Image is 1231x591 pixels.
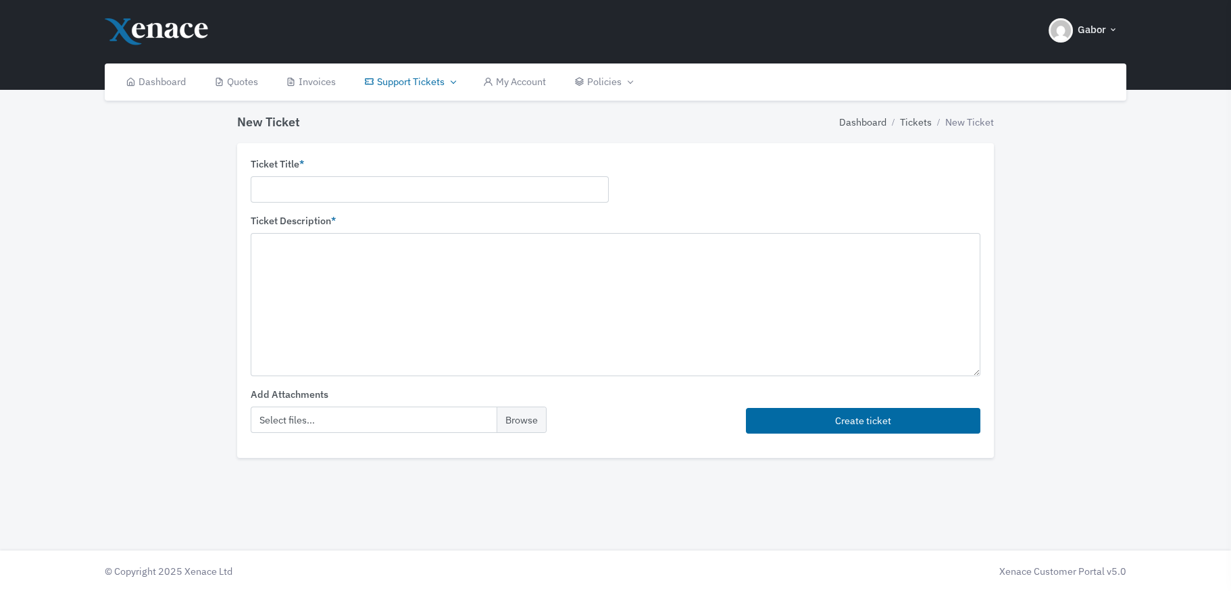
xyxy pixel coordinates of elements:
[200,63,272,101] a: Quotes
[560,63,646,101] a: Policies
[839,115,886,130] a: Dashboard
[251,157,304,172] label: Ticket Title
[111,63,200,101] a: Dashboard
[1040,7,1126,54] button: Gabor
[746,408,980,434] button: Create ticket
[237,115,300,130] h4: New Ticket
[272,63,350,101] a: Invoices
[932,115,994,130] li: New Ticket
[1078,22,1106,38] span: Gabor
[251,387,328,402] label: Add Attachments
[350,63,469,101] a: Support Tickets
[251,213,336,228] label: Ticket Description
[98,564,615,579] div: © Copyright 2025 Xenace Ltd
[622,564,1126,579] div: Xenace Customer Portal v5.0
[469,63,560,101] a: My Account
[900,115,932,130] a: Tickets
[1049,18,1073,43] img: Header Avatar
